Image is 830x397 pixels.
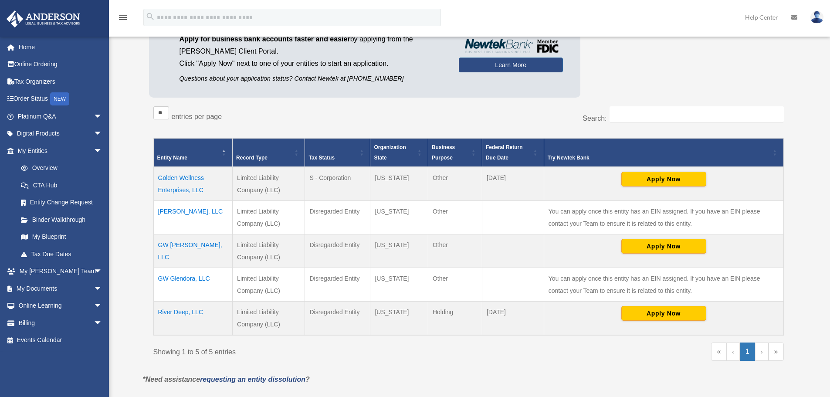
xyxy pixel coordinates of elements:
i: menu [118,12,128,23]
a: Billingarrow_drop_down [6,314,115,332]
span: arrow_drop_down [94,263,111,281]
th: Federal Return Due Date: Activate to sort [482,139,544,167]
a: Next [755,343,769,361]
span: Record Type [236,155,268,161]
td: Disregarded Entity [305,234,370,268]
a: Tax Due Dates [12,245,111,263]
th: Try Newtek Bank : Activate to sort [544,139,783,167]
a: Order StatusNEW [6,90,115,108]
td: Limited Liability Company (LLC) [233,302,305,336]
a: Platinum Q&Aarrow_drop_down [6,108,115,125]
th: Organization State: Activate to sort [370,139,428,167]
a: Last [769,343,784,361]
a: Learn More [459,58,563,72]
a: Entity Change Request [12,194,111,211]
td: [US_STATE] [370,268,428,302]
td: Other [428,201,482,234]
a: First [711,343,726,361]
span: arrow_drop_down [94,108,111,126]
span: Tax Status [308,155,335,161]
span: Apply for business bank accounts faster and easier [180,35,350,43]
div: Try Newtek Bank [548,153,770,163]
span: Entity Name [157,155,187,161]
td: [DATE] [482,167,544,201]
span: Business Purpose [432,144,455,161]
span: arrow_drop_down [94,142,111,160]
td: Limited Liability Company (LLC) [233,201,305,234]
td: Limited Liability Company (LLC) [233,234,305,268]
a: Online Learningarrow_drop_down [6,297,115,315]
img: NewtekBankLogoSM.png [463,39,559,53]
label: entries per page [172,113,222,120]
td: [US_STATE] [370,167,428,201]
a: My Entitiesarrow_drop_down [6,142,111,159]
p: Click "Apply Now" next to one of your entities to start an application. [180,58,446,70]
th: Entity Name: Activate to invert sorting [153,139,233,167]
td: Disregarded Entity [305,302,370,336]
a: My Documentsarrow_drop_down [6,280,115,297]
img: Anderson Advisors Platinum Portal [4,10,83,27]
td: [US_STATE] [370,201,428,234]
button: Apply Now [621,306,706,321]
a: Binder Walkthrough [12,211,111,228]
a: Digital Productsarrow_drop_down [6,125,115,143]
i: search [146,12,155,21]
td: You can apply once this entity has an EIN assigned. If you have an EIN please contact your Team t... [544,268,783,302]
td: Other [428,167,482,201]
span: arrow_drop_down [94,314,111,332]
span: arrow_drop_down [94,280,111,298]
a: Overview [12,159,107,177]
button: Apply Now [621,239,706,254]
div: Showing 1 to 5 of 5 entries [153,343,462,358]
span: arrow_drop_down [94,125,111,143]
div: NEW [50,92,69,105]
th: Business Purpose: Activate to sort [428,139,482,167]
a: menu [118,15,128,23]
td: S - Corporation [305,167,370,201]
a: 1 [740,343,755,361]
p: Questions about your application status? Contact Newtek at [PHONE_NUMBER] [180,73,446,84]
td: [US_STATE] [370,234,428,268]
td: GW Glendora, LLC [153,268,233,302]
td: [US_STATE] [370,302,428,336]
a: Events Calendar [6,332,115,349]
td: Golden Wellness Enterprises, LLC [153,167,233,201]
a: CTA Hub [12,176,111,194]
span: arrow_drop_down [94,297,111,315]
td: Disregarded Entity [305,268,370,302]
td: GW [PERSON_NAME], LLC [153,234,233,268]
td: River Deep, LLC [153,302,233,336]
span: Federal Return Due Date [486,144,523,161]
a: Online Ordering [6,56,115,73]
td: You can apply once this entity has an EIN assigned. If you have an EIN please contact your Team t... [544,201,783,234]
a: Home [6,38,115,56]
button: Apply Now [621,172,706,187]
th: Tax Status: Activate to sort [305,139,370,167]
td: Holding [428,302,482,336]
img: User Pic [810,11,823,24]
a: Tax Organizers [6,73,115,90]
em: *Need assistance ? [143,376,310,383]
td: Other [428,268,482,302]
a: My [PERSON_NAME] Teamarrow_drop_down [6,263,115,280]
td: Other [428,234,482,268]
a: My Blueprint [12,228,111,246]
td: [PERSON_NAME], LLC [153,201,233,234]
p: by applying from the [PERSON_NAME] Client Portal. [180,33,446,58]
td: Limited Liability Company (LLC) [233,167,305,201]
td: Limited Liability Company (LLC) [233,268,305,302]
span: Organization State [374,144,406,161]
a: Previous [726,343,740,361]
th: Record Type: Activate to sort [233,139,305,167]
label: Search: [583,115,606,122]
a: requesting an entity dissolution [200,376,305,383]
td: [DATE] [482,302,544,336]
td: Disregarded Entity [305,201,370,234]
